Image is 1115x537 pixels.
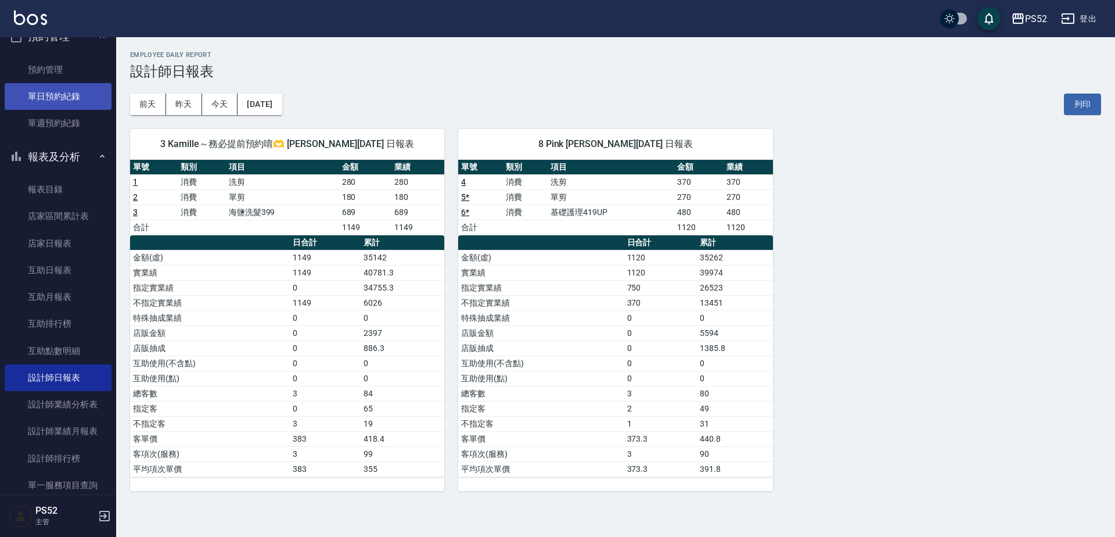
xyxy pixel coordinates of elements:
[548,189,674,205] td: 單剪
[674,220,724,235] td: 1120
[458,341,624,356] td: 店販抽成
[290,310,360,325] td: 0
[290,446,360,461] td: 3
[130,371,290,386] td: 互助使用(點)
[202,94,238,115] button: 今天
[35,505,95,517] h5: PS52
[361,401,444,416] td: 65
[697,401,772,416] td: 49
[458,310,624,325] td: 特殊抽成業績
[290,235,360,250] th: 日合計
[1056,8,1101,30] button: 登出
[458,235,772,477] table: a dense table
[503,205,548,220] td: 消費
[1025,12,1047,26] div: PS52
[624,386,697,401] td: 3
[458,461,624,477] td: 平均項次單價
[339,160,392,175] th: 金額
[130,94,166,115] button: 前天
[130,401,290,416] td: 指定客
[361,356,444,371] td: 0
[1006,7,1052,31] button: PS52
[226,160,339,175] th: 項目
[697,280,772,295] td: 26523
[361,431,444,446] td: 418.4
[624,265,697,280] td: 1120
[697,371,772,386] td: 0
[361,446,444,461] td: 99
[5,142,111,172] button: 報表及分析
[5,83,111,110] a: 單日預約紀錄
[290,250,360,265] td: 1149
[697,416,772,431] td: 31
[130,295,290,310] td: 不指定實業績
[9,504,33,528] img: Person
[674,205,724,220] td: 480
[548,205,674,220] td: 基礎護理419UP
[458,325,624,341] td: 店販金額
[339,220,392,235] td: 1149
[724,174,773,189] td: 370
[697,386,772,401] td: 80
[624,356,697,371] td: 0
[133,177,138,187] a: 1
[290,431,360,446] td: 383
[361,386,444,401] td: 84
[624,401,697,416] td: 2
[290,386,360,401] td: 3
[290,371,360,386] td: 0
[391,205,444,220] td: 689
[290,295,360,310] td: 1149
[697,325,772,341] td: 5594
[130,325,290,341] td: 店販金額
[5,176,111,203] a: 報表目錄
[624,416,697,431] td: 1
[503,160,548,175] th: 類別
[458,371,624,386] td: 互助使用(點)
[697,461,772,477] td: 391.8
[674,189,724,205] td: 270
[361,371,444,386] td: 0
[5,230,111,257] a: 店家日報表
[458,280,624,295] td: 指定實業績
[697,356,772,371] td: 0
[458,356,624,371] td: 互助使用(不含點)
[361,280,444,295] td: 34755.3
[697,446,772,461] td: 90
[144,138,430,150] span: 3 Kamille～務必提前預約唷🫶 [PERSON_NAME][DATE] 日報表
[458,250,624,265] td: 金額(虛)
[5,472,111,499] a: 單一服務項目查詢
[5,56,111,83] a: 預約管理
[458,386,624,401] td: 總客數
[697,431,772,446] td: 440.8
[361,250,444,265] td: 35142
[130,160,178,175] th: 單號
[697,341,772,356] td: 1385.8
[458,220,503,235] td: 合計
[130,356,290,371] td: 互助使用(不含點)
[361,341,444,356] td: 886.3
[697,235,772,250] th: 累計
[548,160,674,175] th: 項目
[1064,94,1101,115] button: 列印
[133,192,138,202] a: 2
[290,401,360,416] td: 0
[339,174,392,189] td: 280
[361,325,444,341] td: 2397
[503,189,548,205] td: 消費
[35,517,95,527] p: 主管
[290,325,360,341] td: 0
[624,325,697,341] td: 0
[130,265,290,280] td: 實業績
[130,51,1101,59] h2: Employee Daily Report
[130,280,290,295] td: 指定實業績
[130,220,178,235] td: 合計
[290,461,360,477] td: 383
[472,138,758,150] span: 8 Pink [PERSON_NAME][DATE] 日報表
[14,10,47,25] img: Logo
[130,63,1101,80] h3: 設計師日報表
[624,461,697,477] td: 373.3
[178,189,225,205] td: 消費
[178,174,225,189] td: 消費
[290,356,360,371] td: 0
